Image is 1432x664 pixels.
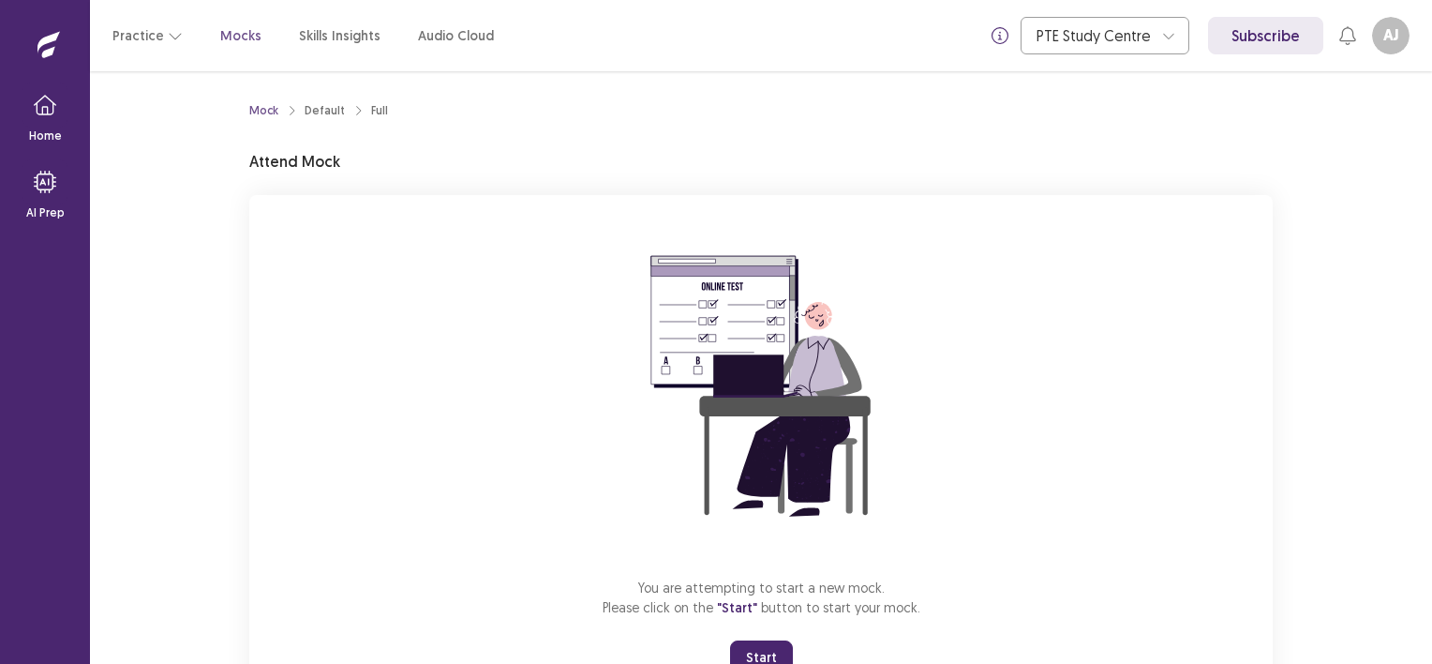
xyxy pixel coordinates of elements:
[1208,17,1323,54] a: Subscribe
[220,26,261,46] a: Mocks
[603,578,920,618] p: You are attempting to start a new mock. Please click on the button to start your mock.
[249,150,340,173] p: Attend Mock
[249,102,388,119] nav: breadcrumb
[29,128,62,144] p: Home
[1037,18,1153,53] div: PTE Study Centre
[592,218,930,555] img: attend-mock
[1372,17,1410,54] button: AJ
[112,19,183,53] button: Practice
[299,26,380,46] a: Skills Insights
[717,599,757,616] span: "Start"
[305,102,345,119] div: Default
[418,26,494,46] a: Audio Cloud
[26,204,65,221] p: AI Prep
[983,19,1017,53] button: info
[371,102,388,119] div: Full
[249,102,278,119] a: Mock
